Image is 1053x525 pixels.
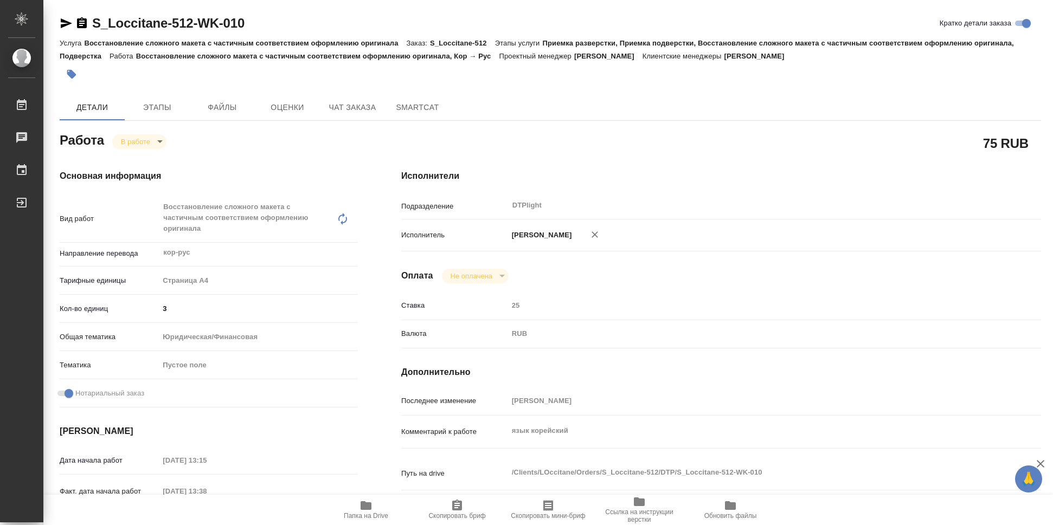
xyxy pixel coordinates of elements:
[401,366,1041,379] h4: Дополнительно
[508,463,988,482] textarea: /Clients/LOccitane/Orders/S_Loccitane-512/DTP/S_Loccitane-512-WK-010
[60,455,159,466] p: Дата начала работ
[511,512,585,520] span: Скопировать мини-бриф
[401,396,508,406] p: Последнее изменение
[131,101,183,114] span: Этапы
[112,134,166,149] div: В работе
[412,495,503,525] button: Скопировать бриф
[1015,465,1042,492] button: 🙏
[75,388,144,399] span: Нотариальный заказ
[430,39,495,47] p: S_Loccitane-512
[344,512,388,520] span: Папка на Drive
[60,248,159,259] p: Направление перевода
[401,300,508,311] p: Ставка
[84,39,406,47] p: Восстановление сложного макета с частичным соответствием оформлению оригинала
[163,360,345,371] div: Пустое поле
[401,269,433,282] h4: Оплата
[1019,468,1038,490] span: 🙏
[508,422,988,440] textarea: язык корейский
[136,52,499,60] p: Восстановление сложного макета с частичным соответствием оформлению оригинала, Кор → Рус
[60,332,159,342] p: Общая тематика
[159,356,358,374] div: Пустое поле
[685,495,776,525] button: Обновить файлы
[196,101,248,114] span: Файлы
[92,16,245,30] a: S_Loccitane-512-WK-010
[574,52,643,60] p: [PERSON_NAME]
[401,230,508,241] p: Исполнитель
[60,129,104,149] h2: Работа
[643,52,724,60] p: Клиентские менеджеры
[159,271,358,290] div: Страница А4
[401,201,508,212] p: Подразделение
[66,101,118,114] span: Детали
[60,275,159,286] p: Тарифные единицы
[594,495,685,525] button: Ссылка на инструкции верстки
[60,486,159,497] p: Факт. дата начала работ
[159,301,358,316] input: ✎ Введи что-нибудь
[320,495,412,525] button: Папка на Drive
[503,495,594,525] button: Скопировать мини-бриф
[583,223,607,247] button: Удалить исполнителя
[75,17,88,30] button: Скопировать ссылку
[724,52,793,60] p: [PERSON_NAME]
[159,328,358,346] div: Юридическая/Финансовая
[60,62,84,86] button: Добавить тэг
[60,17,73,30] button: Скопировать ссылку для ЯМессенджера
[508,325,988,343] div: RUB
[428,512,485,520] span: Скопировать бриф
[940,18,1011,29] span: Кратко детали заказа
[499,52,574,60] p: Проектный менеджер
[495,39,543,47] p: Этапы услуги
[508,393,988,409] input: Пустое поле
[401,426,508,437] p: Комментарий к работе
[704,512,757,520] span: Обновить файлы
[118,137,153,146] button: В работе
[407,39,430,47] p: Заказ:
[60,425,358,438] h4: [PERSON_NAME]
[983,134,1029,152] h2: 75 RUB
[447,271,496,281] button: Не оплачена
[60,303,159,314] p: Кол-во единиц
[508,297,988,313] input: Пустое поле
[508,230,572,241] p: [PERSON_NAME]
[391,101,444,114] span: SmartCat
[60,213,159,224] p: Вид работ
[60,170,358,183] h4: Основная информация
[326,101,378,114] span: Чат заказа
[60,39,84,47] p: Услуга
[159,483,254,499] input: Пустое поле
[110,52,136,60] p: Работа
[401,328,508,339] p: Валюта
[60,360,159,371] p: Тематика
[159,452,254,468] input: Пустое поле
[442,269,509,283] div: В работе
[401,170,1041,183] h4: Исполнители
[261,101,313,114] span: Оценки
[600,508,678,523] span: Ссылка на инструкции верстки
[401,468,508,479] p: Путь на drive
